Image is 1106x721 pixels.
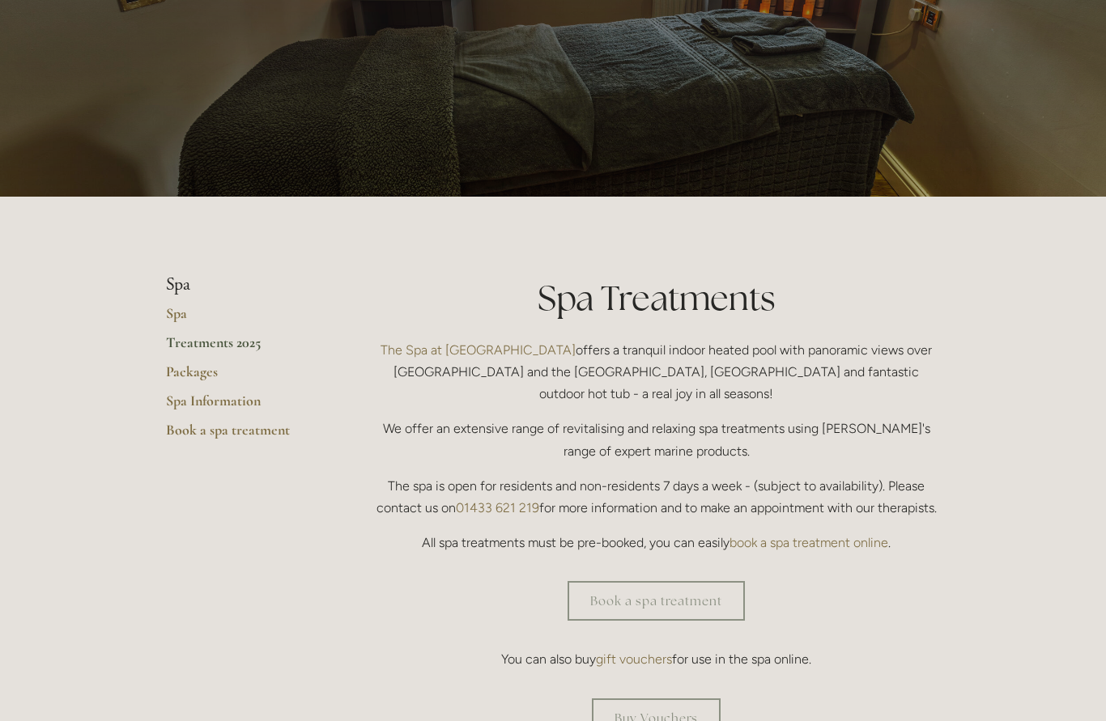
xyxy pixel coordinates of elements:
[372,339,940,405] p: offers a tranquil indoor heated pool with panoramic views over [GEOGRAPHIC_DATA] and the [GEOGRAP...
[372,274,940,322] h1: Spa Treatments
[166,363,321,392] a: Packages
[372,475,940,519] p: The spa is open for residents and non-residents 7 days a week - (subject to availability). Please...
[166,392,321,421] a: Spa Information
[166,304,321,333] a: Spa
[456,500,539,515] a: 01433 621 219
[372,532,940,553] p: All spa treatments must be pre-booked, you can easily .
[381,342,576,358] a: The Spa at [GEOGRAPHIC_DATA]
[166,274,321,295] li: Spa
[166,333,321,363] a: Treatments 2025
[596,651,672,667] a: gift vouchers
[568,581,745,621] a: Book a spa treatment
[730,535,888,550] a: book a spa treatment online
[372,648,940,670] p: You can also buy for use in the spa online.
[166,421,321,450] a: Book a spa treatment
[372,418,940,461] p: We offer an extensive range of revitalising and relaxing spa treatments using [PERSON_NAME]'s ran...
